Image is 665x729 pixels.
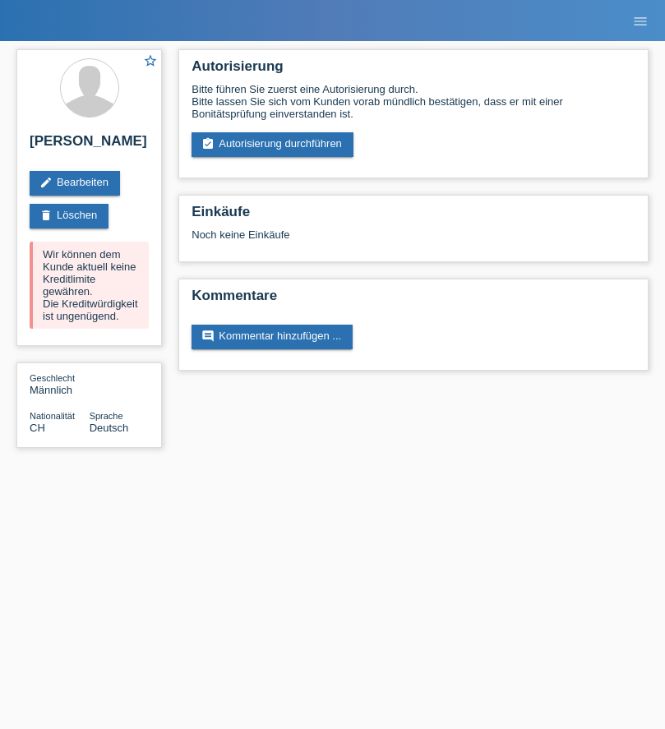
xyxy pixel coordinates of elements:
a: assignment_turned_inAutorisierung durchführen [192,132,353,157]
i: comment [201,330,215,343]
span: Nationalität [30,411,75,421]
div: Wir können dem Kunde aktuell keine Kreditlimite gewähren. Die Kreditwürdigkeit ist ungenügend. [30,242,149,329]
h2: [PERSON_NAME] [30,133,149,158]
a: commentKommentar hinzufügen ... [192,325,353,349]
a: editBearbeiten [30,171,120,196]
a: deleteLöschen [30,204,109,228]
i: delete [39,209,53,222]
div: Männlich [30,371,90,396]
a: star_border [143,53,158,71]
i: edit [39,176,53,189]
a: menu [624,16,657,25]
div: Bitte führen Sie zuerst eine Autorisierung durch. Bitte lassen Sie sich vom Kunden vorab mündlich... [192,83,635,120]
span: Geschlecht [30,373,75,383]
div: Noch keine Einkäufe [192,228,635,253]
i: menu [632,13,649,30]
i: star_border [143,53,158,68]
i: assignment_turned_in [201,137,215,150]
h2: Einkäufe [192,204,635,228]
h2: Autorisierung [192,58,635,83]
span: Deutsch [90,422,129,434]
h2: Kommentare [192,288,635,312]
span: Schweiz [30,422,45,434]
span: Sprache [90,411,123,421]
